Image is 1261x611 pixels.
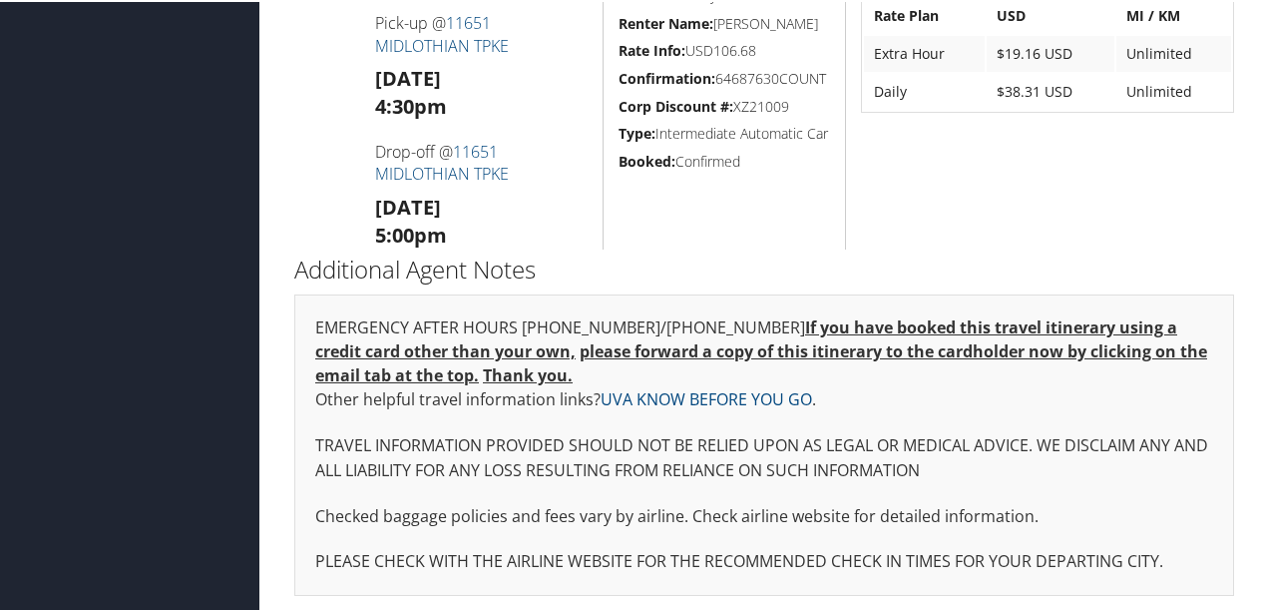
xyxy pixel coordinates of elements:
[315,431,1213,482] p: TRAVEL INFORMATION PROVIDED SHOULD NOT BE RELIED UPON AS LEGAL OR MEDICAL ADVICE. WE DISCLAIM ANY...
[619,67,715,86] strong: Confirmation:
[619,12,830,32] h5: [PERSON_NAME]
[375,10,509,54] a: 11651 MIDLOTHIAN TPKE
[315,547,1213,573] p: PLEASE CHECK WITH THE AIRLINE WEBSITE FOR THE RECOMMENDED CHECK IN TIMES FOR YOUR DEPARTING CITY.
[375,139,588,184] h4: Drop-off @
[315,385,1213,411] p: Other helpful travel information links? .
[864,34,985,70] td: Extra Hour
[375,91,447,118] strong: 4:30pm
[375,63,441,90] strong: [DATE]
[601,386,812,408] a: UVA KNOW BEFORE YOU GO
[315,338,1207,384] u: please forward a copy of this itinerary to the cardholder now by clicking on the email tab at the...
[375,139,509,183] a: 11651 MIDLOTHIAN TPKE
[1116,72,1231,108] td: Unlimited
[1116,34,1231,70] td: Unlimited
[619,12,713,31] strong: Renter Name:
[294,251,1234,285] h2: Additional Agent Notes
[864,72,985,108] td: Daily
[619,67,830,87] h5: 64687630COUNT
[619,122,830,142] h5: Intermediate Automatic Car
[619,39,830,59] h5: USD106.68
[619,95,830,115] h5: XZ21009
[619,95,733,114] strong: Corp Discount #:
[294,293,1234,594] div: EMERGENCY AFTER HOURS [PHONE_NUMBER]/[PHONE_NUMBER]
[619,39,685,58] strong: Rate Info:
[619,122,655,141] strong: Type:
[315,314,1177,360] u: If you have booked this travel itinerary using a credit card other than your own,
[375,192,441,219] strong: [DATE]
[315,502,1213,528] p: Checked baggage policies and fees vary by airline. Check airline website for detailed information.
[619,150,830,170] h5: Confirmed
[375,220,447,247] strong: 5:00pm
[483,362,573,384] u: Thank you.
[619,150,675,169] strong: Booked:
[987,34,1114,70] td: $19.16 USD
[375,10,588,55] h4: Pick-up @
[987,72,1114,108] td: $38.31 USD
